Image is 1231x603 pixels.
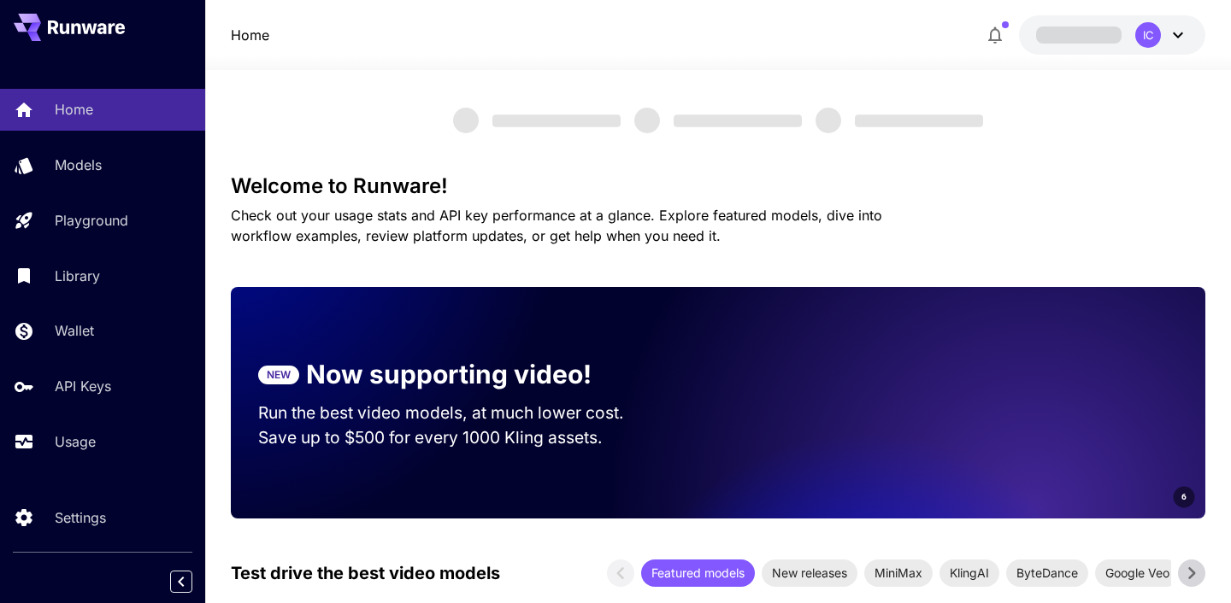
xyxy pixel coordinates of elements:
p: API Keys [55,376,111,396]
p: Models [55,155,102,175]
p: Usage [55,431,96,452]
span: Google Veo [1095,564,1180,582]
p: Now supporting video! [306,355,592,394]
div: Featured models [641,559,755,587]
a: Home [231,25,269,45]
h3: Welcome to Runware! [231,174,1205,198]
div: New releases [762,559,857,587]
span: Featured models [641,564,755,582]
span: Check out your usage stats and API key performance at a glance. Explore featured models, dive int... [231,207,882,244]
div: KlingAI [939,559,999,587]
p: Library [55,266,100,286]
span: 6 [1181,490,1187,503]
span: ByteDance [1006,564,1088,582]
span: New releases [762,564,857,582]
p: Playground [55,210,128,231]
p: NEW [267,367,291,383]
nav: breadcrumb [231,25,269,45]
div: Google Veo [1095,559,1180,587]
p: Save up to $500 for every 1000 Kling assets. [258,425,657,450]
p: Home [55,99,93,120]
span: KlingAI [939,564,999,582]
div: Collapse sidebar [183,566,205,597]
p: Settings [55,507,106,528]
button: IC [1019,15,1205,55]
div: IC [1135,22,1161,48]
div: ByteDance [1006,559,1088,587]
p: Wallet [55,320,94,341]
p: Run the best video models, at much lower cost. [258,401,657,425]
span: MiniMax [864,564,933,582]
p: Test drive the best video models [231,560,500,586]
div: MiniMax [864,559,933,587]
button: Collapse sidebar [170,571,192,593]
